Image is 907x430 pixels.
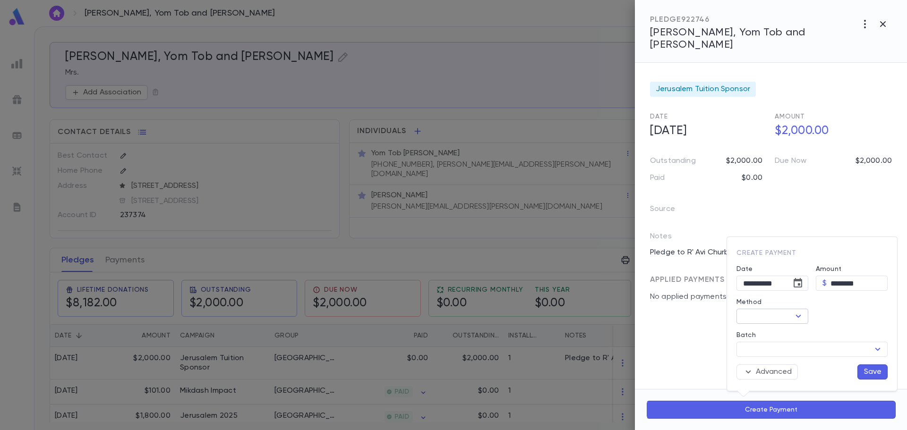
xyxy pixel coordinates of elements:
[792,310,805,323] button: Open
[736,298,762,306] label: Method
[736,364,798,379] button: Advanced
[788,274,807,293] button: Choose date, selected date is Sep 16, 2025
[736,331,756,339] label: Batch
[822,278,827,288] p: $
[816,265,841,273] label: Amount
[857,364,888,379] button: Save
[736,250,796,256] span: Create Payment
[736,265,808,273] label: Date
[871,343,884,356] button: Open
